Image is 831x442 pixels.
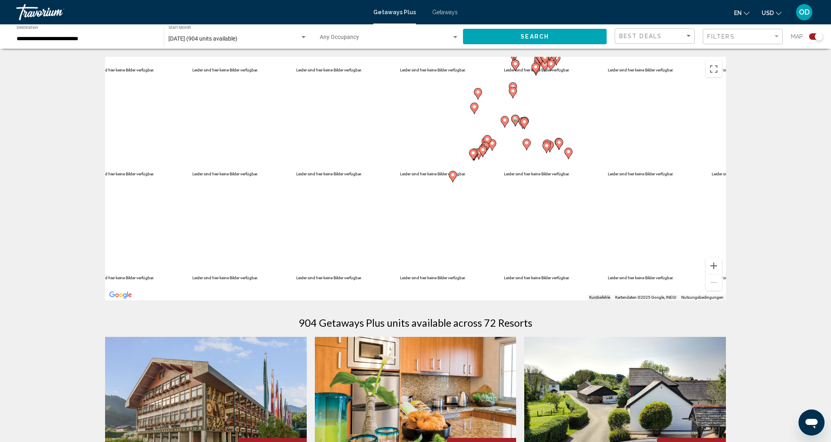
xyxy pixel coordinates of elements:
span: Best Deals [619,33,662,39]
button: Vollbildansicht ein/aus [706,61,722,77]
button: Verkleinern [706,274,722,291]
a: Travorium [16,4,365,20]
span: OD [799,8,810,16]
button: Search [463,29,607,44]
span: Map [791,31,803,42]
iframe: Schaltfläche zum Öffnen des Messaging-Fensters [799,410,825,436]
a: Dieses Gebiet in Google Maps öffnen (in neuem Fenster) [107,290,134,300]
h1: 904 Getaways Plus units available across 72 Resorts [299,317,532,329]
button: Kurzbefehle [589,295,610,300]
a: Nutzungsbedingungen [681,295,723,300]
span: Filters [707,33,735,40]
button: User Menu [794,4,815,21]
img: Google [107,290,134,300]
button: Change currency [762,7,781,19]
span: [DATE] (904 units available) [168,35,237,42]
span: en [734,10,742,16]
a: Getaways [432,9,458,15]
span: USD [762,10,774,16]
button: Vergrößern [706,258,722,274]
a: Getaways Plus [373,9,416,15]
span: Kartendaten ©2025 Google, INEGI [615,295,676,300]
button: Filter [703,28,783,45]
button: Change language [734,7,749,19]
span: Search [521,34,549,40]
mat-select: Sort by [619,33,692,40]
